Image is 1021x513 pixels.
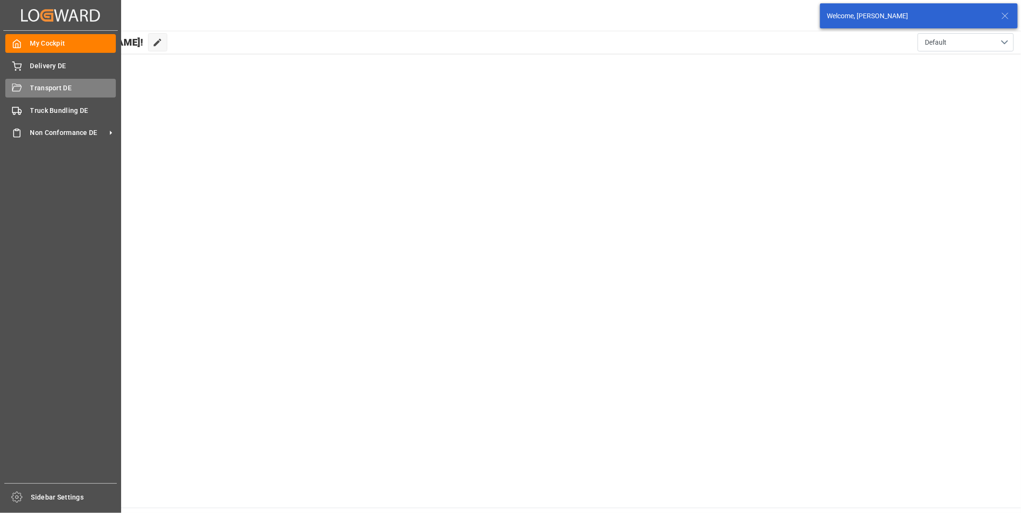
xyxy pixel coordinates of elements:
[30,83,116,93] span: Transport DE
[918,33,1014,51] button: open menu
[827,11,992,21] div: Welcome, [PERSON_NAME]
[30,128,106,138] span: Non Conformance DE
[30,38,116,49] span: My Cockpit
[5,79,116,98] a: Transport DE
[5,101,116,120] a: Truck Bundling DE
[5,56,116,75] a: Delivery DE
[40,33,143,51] span: Hello [PERSON_NAME]!
[31,492,117,502] span: Sidebar Settings
[30,61,116,71] span: Delivery DE
[925,37,946,48] span: Default
[30,106,116,116] span: Truck Bundling DE
[5,34,116,53] a: My Cockpit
